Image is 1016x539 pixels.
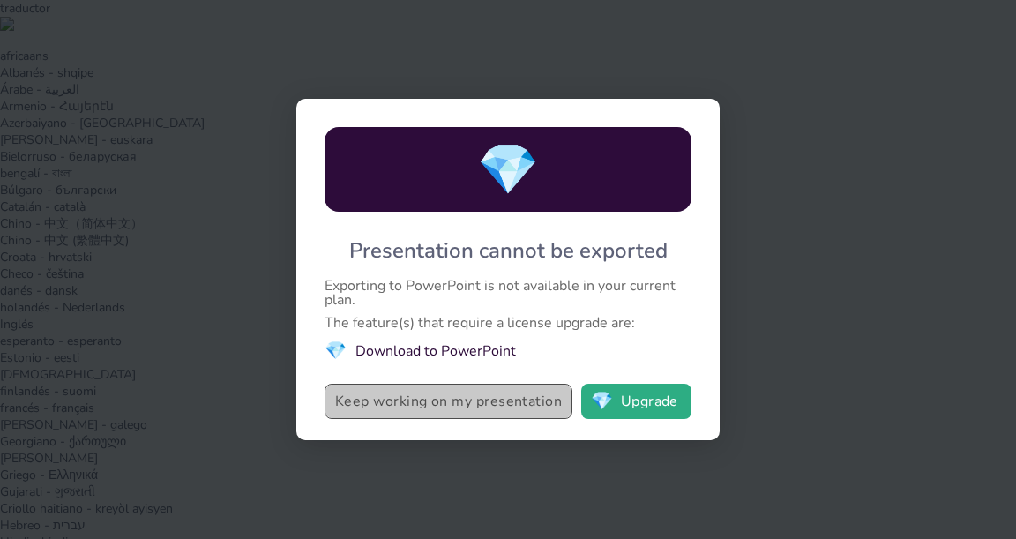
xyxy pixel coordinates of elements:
[349,236,668,265] div: Presentation cannot be exported
[477,136,539,204] span: diamond
[325,279,691,307] div: Exporting to PowerPoint is not available in your current plan.
[325,339,691,363] li: Download to PowerPoint
[591,393,613,410] span: diamond
[325,339,347,363] span: diamond
[325,316,691,330] div: The feature(s) that require a license upgrade are:
[581,384,691,419] button: diamondUpgrade
[325,384,572,419] button: Keep working on my presentation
